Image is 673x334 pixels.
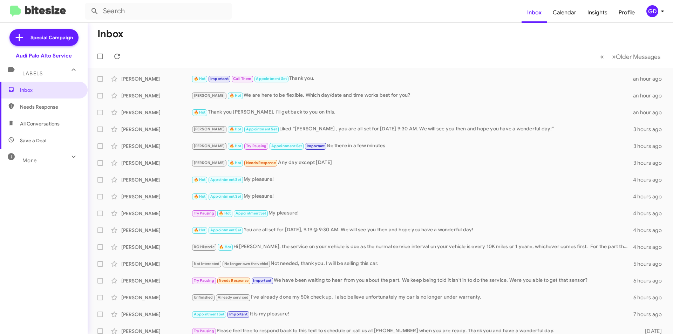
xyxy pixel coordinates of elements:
div: [PERSON_NAME] [121,193,191,200]
span: Try Pausing [246,144,266,148]
div: [PERSON_NAME] [121,159,191,166]
div: [PERSON_NAME] [121,260,191,267]
div: Thank you [PERSON_NAME], I'll get back to you on this. [191,108,633,116]
div: Be there in a few minutes [191,142,633,150]
span: 🔥 Hot [230,161,242,165]
span: Inbox [20,87,80,94]
div: [PERSON_NAME] [121,143,191,150]
span: Appointment Set [271,144,302,148]
a: Inbox [522,2,547,23]
span: Labels [22,70,43,77]
span: Call Them [233,76,251,81]
div: [PERSON_NAME] [121,244,191,251]
span: All Conversations [20,120,60,127]
div: GD [646,5,658,17]
a: Calendar [547,2,582,23]
div: [PERSON_NAME] [121,75,191,82]
span: [PERSON_NAME] [194,161,225,165]
span: Special Campaign [30,34,73,41]
span: Important [210,76,229,81]
div: Thank you. [191,75,633,83]
span: 🔥 Hot [230,93,242,98]
span: Appointment Set [246,127,277,131]
span: Try Pausing [194,329,214,333]
button: Previous [596,49,608,64]
span: Needs Response [246,161,276,165]
span: Important [229,312,247,316]
span: » [612,52,616,61]
span: Older Messages [616,53,660,61]
span: Appointment Set [256,76,287,81]
span: Save a Deal [20,137,46,144]
div: 4 hours ago [633,210,667,217]
div: Audi Palo Alto Service [16,52,72,59]
div: [PERSON_NAME] [121,210,191,217]
h1: Inbox [97,28,123,40]
a: Insights [582,2,613,23]
span: Needs Response [219,278,249,283]
span: 🔥 Hot [230,127,242,131]
a: Special Campaign [9,29,79,46]
div: You are all set for [DATE], 9.19 @ 9:30 AM. We will see you then and hope you have a wonderful day! [191,226,633,234]
span: [PERSON_NAME] [194,144,225,148]
span: 🔥 Hot [219,211,231,216]
span: Appointment Set [236,211,266,216]
div: Hi [PERSON_NAME], the service on your vehicle is due as the normal service interval on your vehic... [191,243,633,251]
div: 4 hours ago [633,176,667,183]
span: Important [253,278,271,283]
div: [PERSON_NAME] [121,277,191,284]
input: Search [85,3,232,20]
div: My pleasure! [191,176,633,184]
span: 🔥 Hot [219,245,231,249]
button: GD [640,5,665,17]
div: Not needed, thank you. I will be selling this car. [191,260,633,268]
div: Any day except [DATE] [191,159,633,167]
div: We have been waiting to hear from you about the part. We keep being told it isn't in to do the se... [191,277,633,285]
div: 7 hours ago [633,311,667,318]
span: Appointment Set [210,194,241,199]
span: Appointment Set [210,228,241,232]
div: an hour ago [633,92,667,99]
div: 4 hours ago [633,193,667,200]
span: Try Pausing [194,211,214,216]
span: 🔥 Hot [230,144,242,148]
div: [PERSON_NAME] [121,109,191,116]
span: 🔥 Hot [194,194,206,199]
span: Needs Response [20,103,80,110]
div: an hour ago [633,75,667,82]
a: Profile [613,2,640,23]
span: 🔥 Hot [194,110,206,115]
div: 3 hours ago [633,159,667,166]
div: 4 hours ago [633,227,667,234]
span: Appointment Set [194,312,225,316]
div: [PERSON_NAME] [121,311,191,318]
div: I've already done my 50k check up. I also believe unfortunately my car is no longer under warranty. [191,293,633,301]
div: [PERSON_NAME] [121,176,191,183]
span: 🔥 Hot [194,76,206,81]
div: 5 hours ago [633,260,667,267]
div: 6 hours ago [633,294,667,301]
div: 3 hours ago [633,126,667,133]
span: Important [307,144,325,148]
div: [PERSON_NAME] [121,92,191,99]
span: Already serviced [218,295,249,300]
span: RO Historic [194,245,215,249]
span: No longer own the vehicl [224,261,268,266]
div: My pleasure! [191,192,633,200]
div: 3 hours ago [633,143,667,150]
div: We are here to be flexible. Which day/date and time works best for you? [191,91,633,100]
span: [PERSON_NAME] [194,93,225,98]
div: [PERSON_NAME] [121,294,191,301]
div: 6 hours ago [633,277,667,284]
button: Next [608,49,665,64]
span: Try Pausing [194,278,214,283]
span: Appointment Set [210,177,241,182]
nav: Page navigation example [596,49,665,64]
div: It is my pleasure! [191,310,633,318]
div: 4 hours ago [633,244,667,251]
span: Not Interested [194,261,220,266]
